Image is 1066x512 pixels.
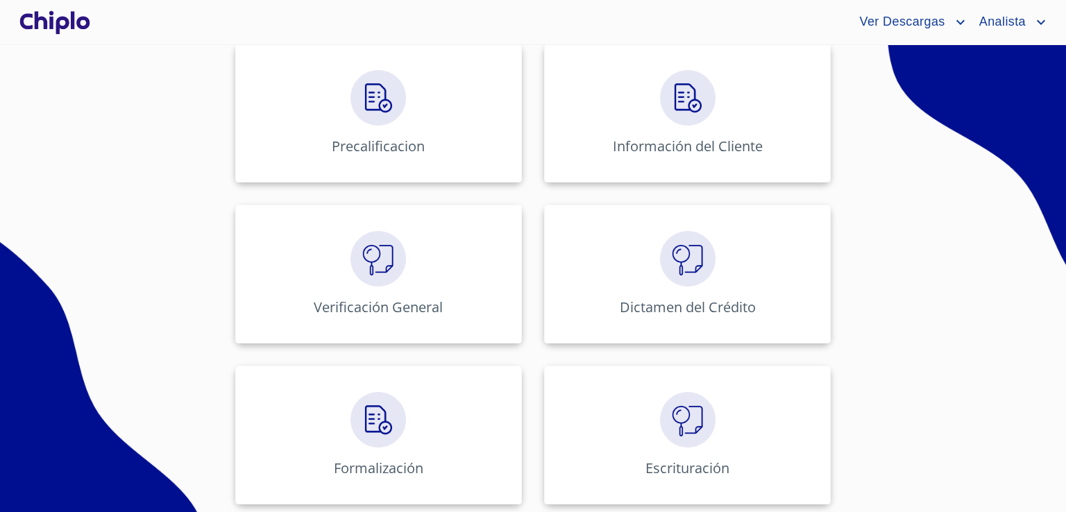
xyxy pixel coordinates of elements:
img: megaClickVerifiacion.png [350,231,406,287]
span: Analista [969,11,1033,33]
button: account of current user [969,11,1049,33]
button: account of current user [849,11,968,33]
img: megaClickCreditos.png [660,70,716,126]
span: Ver Descargas [849,11,951,33]
img: megaClickCreditos.png [350,70,406,126]
p: Información del Cliente [613,137,763,155]
p: Verificación General [314,298,443,316]
p: Escrituración [645,459,729,477]
p: Precalificacion [332,137,425,155]
p: Dictamen del Crédito [620,298,756,316]
img: megaClickVerifiacion.png [660,392,716,447]
p: Formalización [334,459,423,477]
img: megaClickCreditos.png [350,392,406,447]
img: megaClickDictamen.png [660,231,716,287]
